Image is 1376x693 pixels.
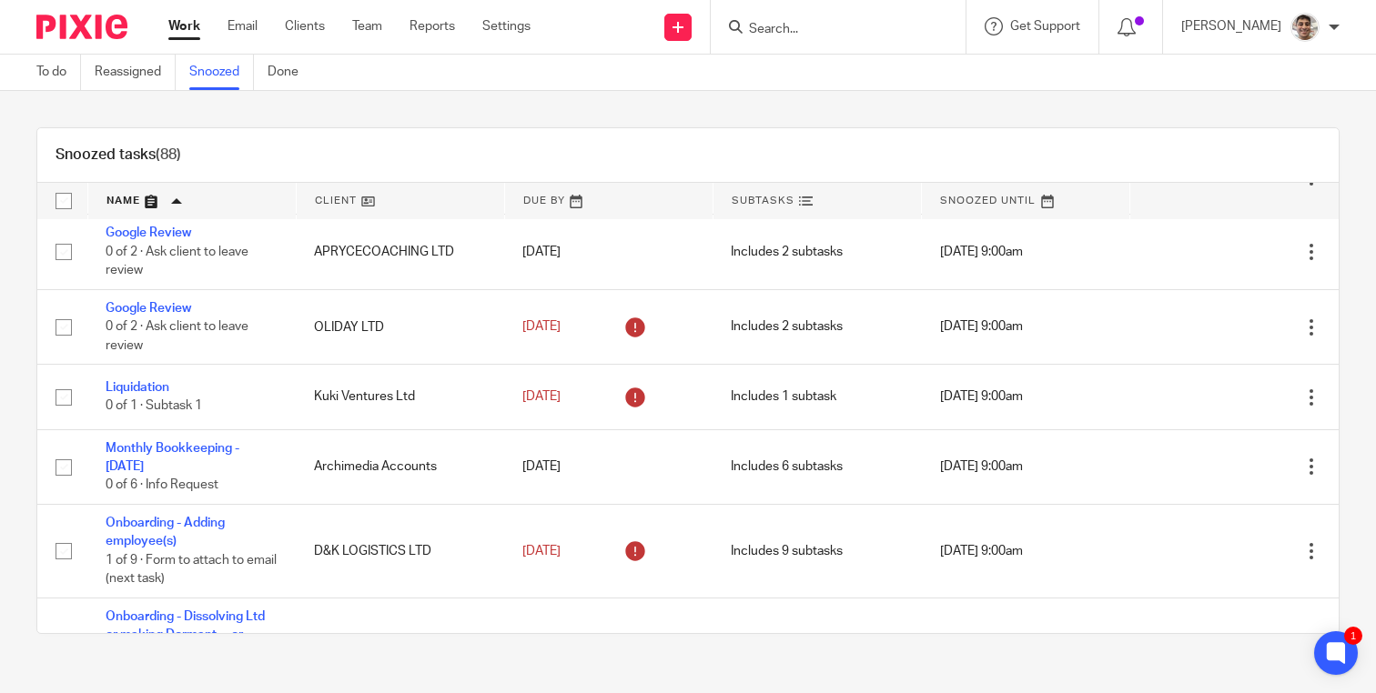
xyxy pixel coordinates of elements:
[1290,13,1320,42] img: PXL_20240409_141816916.jpg
[940,391,1023,404] span: [DATE] 9:00am
[731,460,843,473] span: Includes 6 subtasks
[296,505,504,598] td: D&K LOGISTICS LTD
[732,196,794,206] span: Subtasks
[482,17,531,35] a: Settings
[36,15,127,39] img: Pixie
[940,460,1023,473] span: [DATE] 9:00am
[106,400,202,413] span: 0 of 1 · Subtask 1
[731,321,843,334] span: Includes 2 subtasks
[268,55,312,90] a: Done
[156,147,181,162] span: (88)
[1181,17,1281,35] p: [PERSON_NAME]
[731,391,836,404] span: Includes 1 subtask
[106,302,191,315] a: Google Review
[731,246,843,258] span: Includes 2 subtasks
[940,545,1023,557] span: [DATE] 9:00am
[522,390,561,403] span: [DATE]
[106,479,218,492] span: 0 of 6 · Info Request
[940,321,1023,334] span: [DATE] 9:00am
[36,55,81,90] a: To do
[522,246,561,258] span: [DATE]
[95,55,176,90] a: Reassigned
[522,545,561,557] span: [DATE]
[522,460,561,473] span: [DATE]
[189,55,254,90] a: Snoozed
[56,146,181,165] h1: Snoozed tasks
[731,545,843,557] span: Includes 9 subtasks
[106,610,275,678] a: Onboarding - Dissolving Ltd or making Dormant -- or closing down a Partnership or Sole Trader
[296,429,504,504] td: Archimedia Accounts
[106,442,239,473] a: Monthly Bookkeeping - [DATE]
[296,289,504,364] td: OLIDAY LTD
[106,226,191,239] a: Google Review
[106,246,248,277] span: 0 of 2 · Ask client to leave review
[747,22,911,38] input: Search
[106,321,248,353] span: 0 of 2 · Ask client to leave review
[296,365,504,429] td: Kuki Ventures Ltd
[296,215,504,289] td: APRYCECOACHING LTD
[168,17,200,35] a: Work
[228,17,258,35] a: Email
[940,246,1023,258] span: [DATE] 9:00am
[106,381,169,394] a: Liquidation
[1344,627,1362,645] div: 1
[106,517,225,547] a: Onboarding - Adding employee(s)
[352,17,382,35] a: Team
[410,17,455,35] a: Reports
[106,554,277,586] span: 1 of 9 · Form to attach to email (next task)
[522,320,561,333] span: [DATE]
[285,17,325,35] a: Clients
[1010,20,1080,33] span: Get Support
